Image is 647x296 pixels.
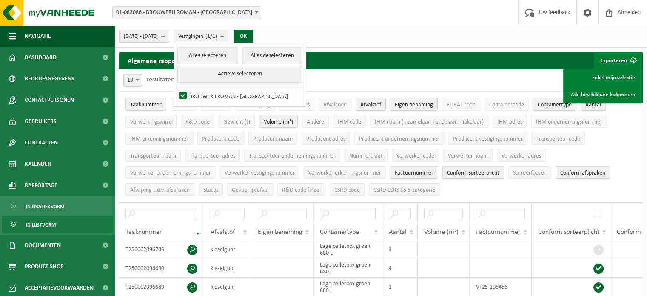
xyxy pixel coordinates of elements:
[125,183,194,196] button: Afwijking t.o.v. afsprakenAfwijking t.o.v. afspraken: Activate to sort
[356,98,386,111] button: AfvalstofAfvalstof: Activate to sort
[227,183,273,196] button: Gevaarlijk afval : Activate to sort
[443,149,493,162] button: Verwerker naamVerwerker naam: Activate to sort
[370,115,488,128] button: IHM naam (inzamelaar, handelaar, makelaar)IHM naam (inzamelaar, handelaar, makelaar): Activate to...
[508,166,551,179] button: SorteerfoutenSorteerfouten: Activate to sort
[390,98,438,111] button: Eigen benamingEigen benaming: Activate to sort
[282,187,321,193] span: R&D code finaal
[258,229,302,236] span: Eigen benaming
[314,240,382,259] td: Lage palletbox groen 680 L
[205,34,217,39] count: (1/1)
[146,76,207,83] label: resultaten weergeven
[333,115,366,128] button: IHM codeIHM code: Activate to sort
[113,7,261,19] span: 01-083086 - BROUWERIJ ROMAN - OUDENAARDE
[354,132,444,145] button: Producent ondernemingsnummerProducent ondernemingsnummer: Activate to sort
[533,98,576,111] button: ContainertypeContainertype: Activate to sort
[395,170,433,176] span: Factuurnummer
[119,52,204,69] h2: Algemene rapportering
[26,198,64,215] span: In grafiekvorm
[264,119,293,125] span: Volume (m³)
[369,183,440,196] button: CSRD ESRS E5-5 categorieCSRD ESRS E5-5 categorie: Activate to sort
[171,98,197,111] button: DatumDatum: Activate to sort
[25,111,57,132] span: Gebruikers
[493,115,527,128] button: IHM adresIHM adres: Activate to sort
[323,102,347,108] span: Afvalcode
[564,69,641,86] a: Enkel mijn selectie
[395,102,433,108] span: Eigen benaming
[204,259,251,278] td: kiezelguhr
[124,75,142,86] span: 10
[375,119,484,125] span: IHM naam (inzamelaar, handelaar, makelaar)
[130,187,190,193] span: Afwijking t.o.v. afspraken
[532,132,585,145] button: Transporteur codeTransporteur code: Activate to sort
[334,187,360,193] span: CSRD code
[497,119,522,125] span: IHM adres
[448,153,488,159] span: Verwerker naam
[314,259,382,278] td: Lage palletbox groen 680 L
[219,115,255,128] button: Gewicht (t)Gewicht (t): Activate to sort
[220,166,299,179] button: Verwerker vestigingsnummerVerwerker vestigingsnummer: Activate to sort
[185,149,240,162] button: Transporteur adresTransporteur adres: Activate to sort
[453,136,523,142] span: Producent vestigingsnummer
[232,187,268,193] span: Gevaarlijk afval
[125,149,181,162] button: Transporteur naamTransporteur naam: Activate to sort
[513,170,547,176] span: Sorteerfouten
[536,136,580,142] span: Transporteur code
[360,102,381,108] span: Afvalstof
[359,136,439,142] span: Producent ondernemingsnummer
[25,68,74,89] span: Bedrijfsgegevens
[382,259,418,278] td: 4
[181,115,214,128] button: R&D codeR&amp;D code: Activate to sort
[197,132,244,145] button: Producent codeProducent code: Activate to sort
[203,187,218,193] span: Status
[26,217,56,233] span: In lijstvorm
[489,102,524,108] span: Containercode
[225,170,295,176] span: Verwerker vestigingsnummer
[531,115,607,128] button: IHM ondernemingsnummerIHM ondernemingsnummer: Activate to sort
[199,183,223,196] button: StatusStatus: Activate to sort
[119,30,169,43] button: [DATE] - [DATE]
[424,229,459,236] span: Volume (m³)
[560,170,605,176] span: Conform afspraken
[259,115,298,128] button: Volume (m³)Volume (m³): Activate to sort
[585,102,601,108] span: Aantal
[389,229,407,236] span: Aantal
[447,170,499,176] span: Conform sorteerplicht
[25,47,57,68] span: Dashboard
[345,149,388,162] button: NummerplaatNummerplaat: Activate to sort
[594,52,642,69] button: Exporteren
[25,235,61,256] span: Documenten
[306,136,345,142] span: Producent adres
[202,136,239,142] span: Producent code
[125,115,177,128] button: VerwerkingswijzeVerwerkingswijze: Activate to sort
[302,115,329,128] button: AndereAndere: Activate to sort
[447,102,476,108] span: EURAL code
[125,98,166,111] button: TaaknummerTaaknummer: Activate to remove sorting
[25,175,57,196] span: Rapportage
[320,229,359,236] span: Containertype
[538,102,572,108] span: Containertype
[25,89,74,111] span: Contactpersonen
[392,149,439,162] button: Verwerker codeVerwerker code: Activate to sort
[123,74,142,87] span: 10
[130,170,211,176] span: Verwerker ondernemingsnummer
[390,166,438,179] button: FactuurnummerFactuurnummer: Activate to sort
[556,166,610,179] button: Conform afspraken : Activate to sort
[124,30,158,43] span: [DATE] - [DATE]
[2,216,113,233] a: In lijstvorm
[373,187,435,193] span: CSRD ESRS E5-5 categorie
[253,136,293,142] span: Producent naam
[330,183,365,196] button: CSRD codeCSRD code: Activate to sort
[442,98,480,111] button: EURAL codeEURAL code: Activate to sort
[304,166,386,179] button: Verwerker erkenningsnummerVerwerker erkenningsnummer: Activate to sort
[581,98,606,111] button: AantalAantal: Activate to sort
[277,183,325,196] button: R&D code finaalR&amp;D code finaal: Activate to sort
[244,149,340,162] button: Transporteur ondernemingsnummerTransporteur ondernemingsnummer : Activate to sort
[242,47,303,64] button: Alles deselecteren
[25,256,63,277] span: Product Shop
[130,153,176,159] span: Transporteur naam
[382,240,418,259] td: 3
[319,98,351,111] button: AfvalcodeAfvalcode: Activate to sort
[564,86,641,103] a: Alle beschikbare kolommen
[211,229,235,236] span: Afvalstof
[178,30,217,43] span: Vestigingen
